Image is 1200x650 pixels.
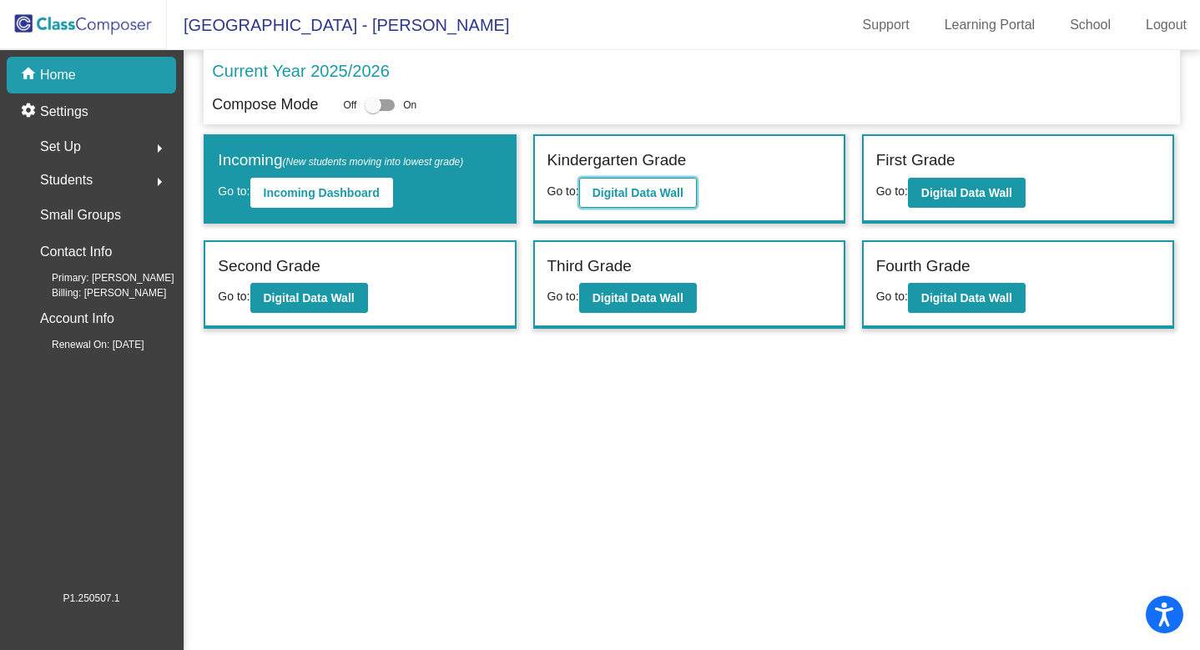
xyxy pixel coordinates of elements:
[876,149,955,173] label: First Grade
[218,149,463,173] label: Incoming
[250,178,393,208] button: Incoming Dashboard
[1132,12,1200,38] a: Logout
[167,12,509,38] span: [GEOGRAPHIC_DATA] - [PERSON_NAME]
[149,172,169,192] mat-icon: arrow_right
[403,98,416,113] span: On
[592,186,683,199] b: Digital Data Wall
[25,285,166,300] span: Billing: [PERSON_NAME]
[264,186,380,199] b: Incoming Dashboard
[931,12,1049,38] a: Learning Portal
[40,135,81,159] span: Set Up
[876,184,908,198] span: Go to:
[547,290,579,303] span: Go to:
[25,270,174,285] span: Primary: [PERSON_NAME]
[547,149,687,173] label: Kindergarten Grade
[40,65,76,85] p: Home
[1056,12,1124,38] a: School
[908,283,1026,313] button: Digital Data Wall
[25,337,144,352] span: Renewal On: [DATE]
[908,178,1026,208] button: Digital Data Wall
[40,240,112,264] p: Contact Info
[218,254,320,279] label: Second Grade
[876,290,908,303] span: Go to:
[212,58,389,83] p: Current Year 2025/2026
[20,65,40,85] mat-icon: home
[343,98,356,113] span: Off
[547,254,632,279] label: Third Grade
[218,184,250,198] span: Go to:
[40,307,114,330] p: Account Info
[218,290,250,303] span: Go to:
[20,102,40,122] mat-icon: settings
[579,283,697,313] button: Digital Data Wall
[250,283,368,313] button: Digital Data Wall
[264,291,355,305] b: Digital Data Wall
[850,12,923,38] a: Support
[592,291,683,305] b: Digital Data Wall
[921,186,1012,199] b: Digital Data Wall
[212,93,318,116] p: Compose Mode
[921,291,1012,305] b: Digital Data Wall
[40,204,121,227] p: Small Groups
[149,139,169,159] mat-icon: arrow_right
[40,169,93,192] span: Students
[282,156,463,168] span: (New students moving into lowest grade)
[547,184,579,198] span: Go to:
[40,102,88,122] p: Settings
[579,178,697,208] button: Digital Data Wall
[876,254,971,279] label: Fourth Grade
